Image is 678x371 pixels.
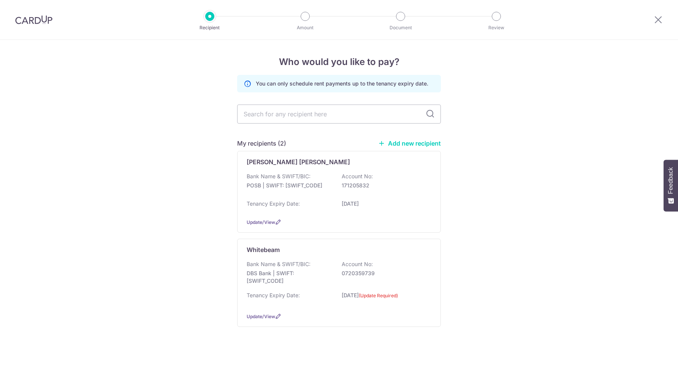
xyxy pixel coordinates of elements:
a: Update/View [247,314,275,319]
p: Tenancy Expiry Date: [247,200,300,208]
p: Account No: [342,173,373,180]
p: Tenancy Expiry Date: [247,292,300,299]
p: [DATE] [342,292,427,304]
h5: My recipients (2) [237,139,286,148]
a: Update/View [247,219,275,225]
p: 171205832 [342,182,427,189]
p: You can only schedule rent payments up to the tenancy expiry date. [256,80,428,87]
span: Feedback [667,167,674,194]
p: POSB | SWIFT: [SWIFT_CODE] [247,182,332,189]
p: DBS Bank | SWIFT: [SWIFT_CODE] [247,270,332,285]
h4: Who would you like to pay? [237,55,441,69]
p: Whitebeam [247,245,280,254]
p: Bank Name & SWIFT/BIC: [247,260,310,268]
label: (Update Required) [359,292,398,300]
p: Review [468,24,524,32]
a: Add new recipient [378,140,441,147]
p: 0720359739 [342,270,427,277]
img: CardUp [15,15,52,24]
p: Bank Name & SWIFT/BIC: [247,173,310,180]
button: Feedback - Show survey [664,160,678,211]
p: Account No: [342,260,373,268]
p: Recipient [182,24,238,32]
p: Document [372,24,429,32]
p: Amount [277,24,333,32]
p: [DATE] [342,200,427,208]
input: Search for any recipient here [237,105,441,124]
p: [PERSON_NAME] [PERSON_NAME] [247,157,350,166]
